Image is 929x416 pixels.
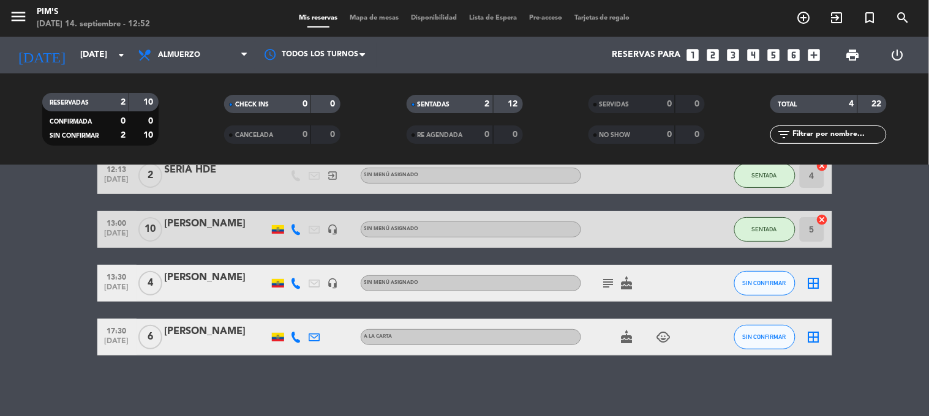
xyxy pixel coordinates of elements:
button: SENTADA [734,163,795,188]
strong: 0 [331,130,338,139]
i: headset_mic [328,224,339,235]
strong: 0 [513,130,520,139]
i: search [896,10,911,25]
strong: 0 [485,130,490,139]
span: CANCELADA [235,132,273,138]
i: cake [620,276,634,291]
span: 13:30 [102,269,132,283]
i: menu [9,7,28,26]
span: Disponibilidad [405,15,463,21]
strong: 0 [667,130,672,139]
span: CHECK INS [235,102,269,108]
strong: 4 [849,100,854,108]
i: arrow_drop_down [114,48,129,62]
i: child_care [656,330,671,344]
span: Tarjetas de regalo [568,15,636,21]
div: Pim's [37,6,150,18]
strong: 2 [121,98,126,106]
i: turned_in_not [863,10,878,25]
span: SIN CONFIRMAR [743,280,786,286]
strong: 0 [694,100,702,108]
strong: 0 [667,100,672,108]
i: looks_one [685,47,701,63]
button: SIN CONFIRMAR [734,325,795,349]
div: LOG OUT [875,37,920,73]
i: add_box [807,47,822,63]
span: Sin menú asignado [364,226,419,231]
div: [DATE] 14. septiembre - 12:52 [37,18,150,31]
span: TOTAL [778,102,797,108]
strong: 10 [143,98,156,106]
span: SENTADAS [418,102,450,108]
strong: 0 [148,117,156,125]
span: Lista de Espera [463,15,523,21]
div: [PERSON_NAME] [165,324,269,340]
input: Filtrar por nombre... [791,128,886,141]
i: looks_5 [766,47,782,63]
span: 17:30 [102,323,132,337]
span: 10 [138,217,162,242]
span: print [846,48,860,62]
i: looks_3 [726,47,742,63]
i: cancel [816,214,829,226]
span: [DATE] [102,176,132,190]
strong: 0 [121,117,126,125]
i: border_all [807,276,821,291]
i: looks_two [705,47,721,63]
strong: 2 [485,100,490,108]
strong: 22 [872,100,884,108]
strong: 12 [508,100,520,108]
div: SERIA HDE [165,162,269,178]
span: RESERVADAS [50,100,89,106]
strong: 2 [121,131,126,139]
span: NO SHOW [600,132,631,138]
div: [PERSON_NAME] [165,216,269,232]
span: SENTADA [752,172,777,179]
i: [DATE] [9,42,74,69]
strong: 0 [303,100,307,108]
i: exit_to_app [830,10,844,25]
i: looks_4 [746,47,762,63]
span: Sin menú asignado [364,173,419,177]
span: 4 [138,271,162,295]
span: Mapa de mesas [344,15,405,21]
i: subject [601,276,616,291]
span: SIN CONFIRMAR [743,333,786,340]
span: Pre-acceso [523,15,568,21]
span: [DATE] [102,283,132,297]
i: power_settings_new [890,48,905,62]
span: SENTADA [752,226,777,232]
span: 13:00 [102,215,132,229]
strong: 0 [331,100,338,108]
button: menu [9,7,28,30]
strong: 10 [143,131,156,139]
span: 6 [138,325,162,349]
span: SERVIDAS [600,102,630,108]
i: filter_list [777,127,791,142]
span: 12:13 [102,162,132,176]
button: SIN CONFIRMAR [734,271,795,295]
i: exit_to_app [328,170,339,181]
span: CONFIRMADA [50,119,92,125]
span: SIN CONFIRMAR [50,133,99,139]
span: 2 [138,163,162,188]
span: A la Carta [364,334,393,339]
i: border_all [807,330,821,344]
strong: 0 [694,130,702,139]
span: Reservas para [612,50,681,60]
i: headset_mic [328,278,339,289]
button: SENTADA [734,217,795,242]
span: Mis reservas [293,15,344,21]
strong: 0 [303,130,307,139]
span: RE AGENDADA [418,132,463,138]
i: cake [620,330,634,344]
i: add_circle_outline [797,10,811,25]
span: Almuerzo [158,51,200,59]
span: Sin menú asignado [364,280,419,285]
span: [DATE] [102,337,132,351]
div: [PERSON_NAME] [165,270,269,286]
i: cancel [816,160,829,172]
span: [DATE] [102,229,132,243]
i: looks_6 [786,47,802,63]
